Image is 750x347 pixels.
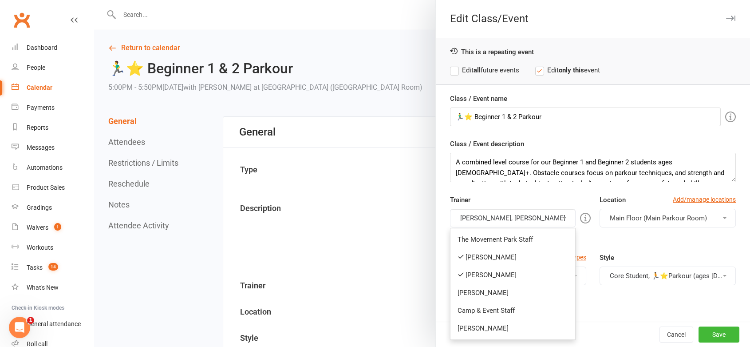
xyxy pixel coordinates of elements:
[27,204,52,211] div: Gradings
[12,158,94,178] a: Automations
[450,319,575,337] a: [PERSON_NAME]
[673,195,736,204] a: Add/manage locations
[12,78,94,98] a: Calendar
[27,224,48,231] div: Waivers
[48,263,58,271] span: 14
[450,231,575,248] a: The Movement Park Staff
[12,238,94,258] a: Workouts
[450,108,721,126] input: Enter event name
[27,320,81,327] div: General attendance
[600,195,626,205] label: Location
[474,66,481,74] strong: all
[12,58,94,78] a: People
[12,118,94,138] a: Reports
[27,264,43,271] div: Tasks
[600,267,736,285] button: Core Student, 🏃⭐Parkour (ages [DEMOGRAPHIC_DATA] - Adult)
[27,284,59,291] div: What's New
[27,164,63,171] div: Automations
[450,284,575,302] a: [PERSON_NAME]
[12,178,94,198] a: Product Sales
[12,258,94,278] a: Tasks 14
[12,314,94,334] a: General attendance kiosk mode
[450,248,575,266] a: [PERSON_NAME]
[27,184,65,191] div: Product Sales
[27,104,55,111] div: Payments
[699,327,739,343] button: Save
[450,209,576,227] button: [PERSON_NAME], [PERSON_NAME]
[450,65,519,76] label: Edit future events
[450,47,736,56] div: This is a repeating event
[27,84,52,91] div: Calendar
[610,214,707,222] span: Main Floor (Main Parkour Room)
[450,93,507,104] label: Class / Event name
[11,9,33,31] a: Clubworx
[27,244,53,251] div: Workouts
[450,195,470,205] label: Trainer
[27,64,45,71] div: People
[27,144,55,151] div: Messages
[12,278,94,298] a: What's New
[9,317,30,338] iframe: Intercom live chat
[12,198,94,218] a: Gradings
[450,266,575,284] a: [PERSON_NAME]
[27,124,48,131] div: Reports
[12,138,94,158] a: Messages
[600,252,614,263] label: Style
[559,66,584,74] strong: only this
[659,327,693,343] button: Cancel
[436,12,750,25] div: Edit Class/Event
[27,44,57,51] div: Dashboard
[54,223,61,231] span: 1
[12,38,94,58] a: Dashboard
[12,98,94,118] a: Payments
[450,302,575,319] a: Camp & Event Staff
[600,209,736,227] button: Main Floor (Main Parkour Room)
[535,65,600,76] label: Edit event
[12,218,94,238] a: Waivers 1
[27,317,34,324] span: 1
[450,139,524,149] label: Class / Event description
